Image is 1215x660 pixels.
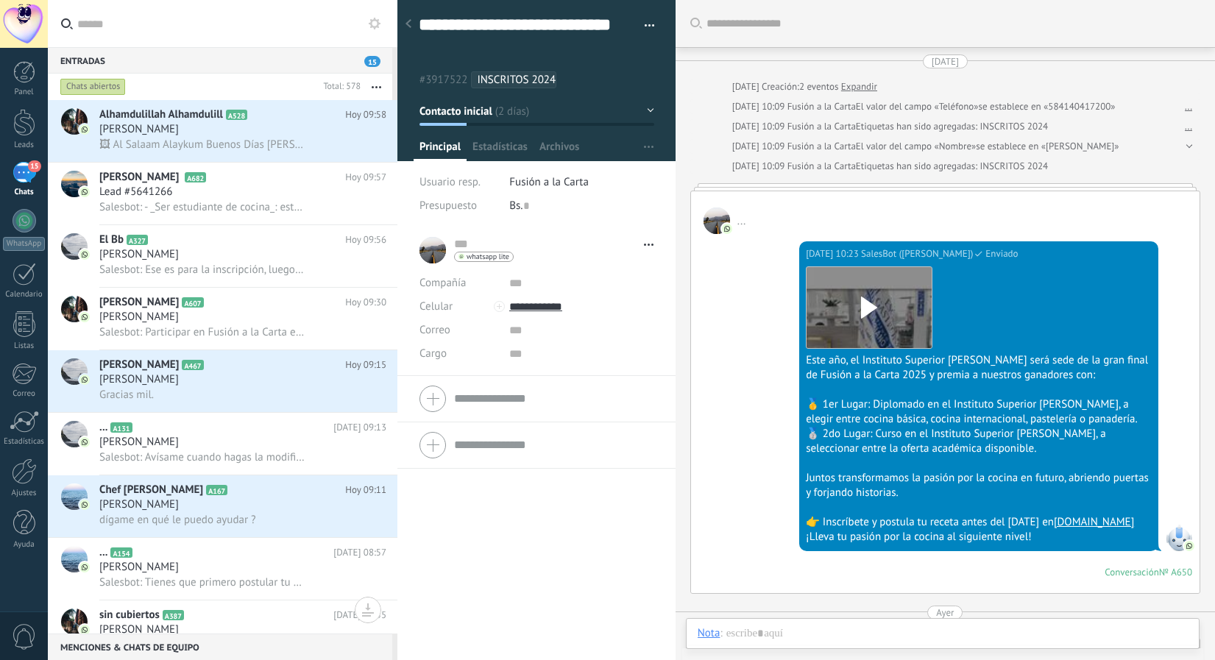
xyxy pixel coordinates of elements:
a: avatariconAlhamdulillah AlhamdulillA528Hoy 09:58[PERSON_NAME]🖼 Al Salaam Alaykum Buenos Días [PER... [48,100,397,162]
div: [DATE] 10:09 [732,99,787,114]
a: avataricon[PERSON_NAME] ‍A682Hoy 09:57Lead #5641266Salesbot: - _Ser estudiante de cocina_: estudi... [48,163,397,224]
span: [DATE] 08:57 [333,545,386,560]
div: Chats [3,188,46,197]
span: [PERSON_NAME] [99,310,179,324]
div: Juntos transformamos la pasión por la cocina en futuro, abriendo puertas y forjando historias. [806,471,1152,500]
span: [PERSON_NAME] [99,560,179,575]
a: ... [1185,119,1192,134]
span: El Bb [99,233,124,247]
div: Chats abiertos [60,78,126,96]
span: Fusión a la Carta [787,140,856,152]
div: Ajustes [3,489,46,498]
div: Cargo [419,341,498,365]
span: A682 [185,172,206,182]
span: Salesbot: Participar en Fusión a la Carta es muy sencillo, debes ingresar al siguiente enlace y h... [99,325,305,339]
span: sin cubiertos [99,608,160,622]
div: 🥈 2do Lugar: Curso en el Instituto Superior [PERSON_NAME], a seleccionar entre la oferta académic... [806,427,1152,456]
a: avatariconEl BbA327Hoy 09:56[PERSON_NAME]Salesbot: Ese es para la inscripción, luego cuando postu... [48,225,397,287]
div: Panel [3,88,46,97]
span: El valor del campo «Nombre» [856,139,976,154]
span: Fusión a la Carta [787,100,856,113]
span: #3917522 [419,73,467,87]
span: Hoy 09:58 [345,107,386,122]
span: Etiquetas han sido agregadas: INSCRITOS 2024 [856,159,1048,174]
span: Hoy 09:56 [345,233,386,247]
img: com.amocrm.amocrmwa.svg [722,224,732,234]
div: № A650 [1159,566,1192,578]
img: icon [79,187,90,197]
span: SalesBot [1166,525,1192,551]
div: Leads [3,141,46,150]
span: 15 [364,56,380,67]
span: A387 [163,610,184,620]
div: WhatsApp [3,237,45,251]
span: A154 [110,547,132,558]
span: A131 [110,422,132,433]
span: Fusión a la Carta [509,175,589,189]
a: avataricon...A131[DATE] 09:13[PERSON_NAME]Salesbot: Avísame cuando hagas la modificación de tu re... [48,413,397,475]
span: [PERSON_NAME] [99,295,179,310]
button: Celular [419,294,453,318]
div: Conversación [1105,566,1159,578]
span: se establece en «[PERSON_NAME]» [976,139,1119,154]
span: [PERSON_NAME] [99,435,179,450]
span: Cargo [419,348,447,359]
div: Compañía [419,271,498,294]
div: Ayer [936,606,954,620]
span: Salesbot: Tienes que primero postular tu receta en la página y posteriormente si quedas seleccion... [99,575,305,589]
div: Bs. [509,194,653,218]
div: Este año, el Instituto Superior [PERSON_NAME] será sede de la gran final de Fusión a la Carta 202... [806,353,1152,383]
div: [DATE] [732,79,762,94]
span: A327 [127,235,148,245]
img: icon [79,312,90,322]
span: Salesbot: Avísame cuando hagas la modificación de tu receta [99,450,305,464]
span: Archivos [539,140,579,161]
span: ... [704,207,730,234]
div: 👉 Inscríbete y postula tu receta antes del [DATE] en ¡Lleva tu pasión por la cocina al siguiente ... [806,515,1152,544]
span: Chef [PERSON_NAME] [99,483,203,497]
div: [DATE] 10:09 [732,119,787,134]
span: Estadísticas [472,140,528,161]
a: Expandir [841,79,877,94]
span: Salesbot: - _Ser estudiante de cocina_: estudiantes que se encuentren cursando cualquier nivel de... [99,200,305,214]
span: ... [737,214,746,228]
div: Creación: [732,79,877,94]
span: ... [99,420,107,435]
div: Presupuesto [419,194,498,218]
span: INSCRITOS 2024 [477,73,556,87]
div: Total: 578 [317,79,361,94]
span: Hoy 09:11 [345,483,386,497]
span: [DATE] 08:55 [333,608,386,622]
span: 15 [28,160,40,172]
span: [PERSON_NAME] ‍ [99,170,182,185]
button: Correo [419,318,450,341]
span: ... [99,545,107,560]
span: [PERSON_NAME] [99,372,179,387]
a: avatariconChef [PERSON_NAME]A167Hoy 09:11[PERSON_NAME]dígame en qué le puedo ayudar ? [48,475,397,537]
span: Hoy 09:15 [345,358,386,372]
div: Usuario resp. [419,171,498,194]
span: El valor del campo «Teléfono» [856,99,979,114]
span: 🖼 Al Salaam Alaykum Buenos Días [PERSON_NAME][DATE] Que Este Día Sea De Muchas Esperanzas Abundan... [99,138,305,152]
img: com.amocrm.amocrmwa.svg [1184,541,1194,551]
div: Entradas [48,47,392,74]
span: whatsapp lite [467,253,509,260]
span: Principal [419,140,461,161]
div: Ayuda [3,540,46,550]
span: A607 [182,297,203,308]
div: [DATE] 10:09 [732,139,787,154]
div: [DATE] 10:23 [806,246,861,261]
span: A167 [206,485,227,495]
a: avataricon[PERSON_NAME]A467Hoy 09:15[PERSON_NAME]Gracias mil. [48,350,397,412]
span: Enviado [985,246,1018,261]
span: [DATE] 09:13 [333,420,386,435]
span: Salesbot: Ese es para la inscripción, luego cuando postules la receta entonces si puedes montar l... [99,263,305,277]
div: [DATE] 10:09 [732,159,787,174]
span: dígame en qué le puedo ayudar ? [99,513,256,527]
span: Usuario resp. [419,175,481,189]
span: se establece en «584140417200» [979,99,1116,114]
div: Correo [3,389,46,399]
span: SalesBot (MARIANO MORENO) [861,246,973,261]
img: icon [79,124,90,135]
div: [DATE] [932,54,959,68]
